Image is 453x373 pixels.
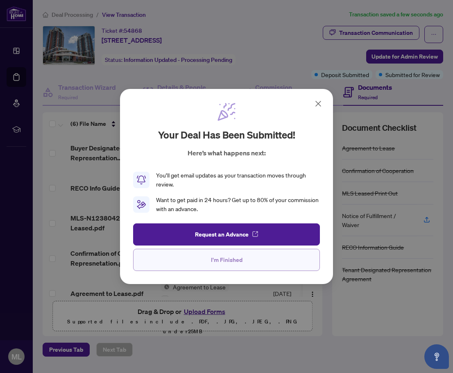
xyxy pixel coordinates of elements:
[133,223,320,246] button: Request an Advance
[158,128,295,141] h2: Your deal has been submitted!
[188,148,266,158] p: Here’s what happens next:
[424,344,449,369] button: Open asap
[156,171,320,189] div: You’ll get email updates as your transaction moves through review.
[211,253,242,266] span: I'm Finished
[195,228,249,241] span: Request an Advance
[156,196,320,214] div: Want to get paid in 24 hours? Get up to 80% of your commission with an advance.
[133,249,320,271] button: I'm Finished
